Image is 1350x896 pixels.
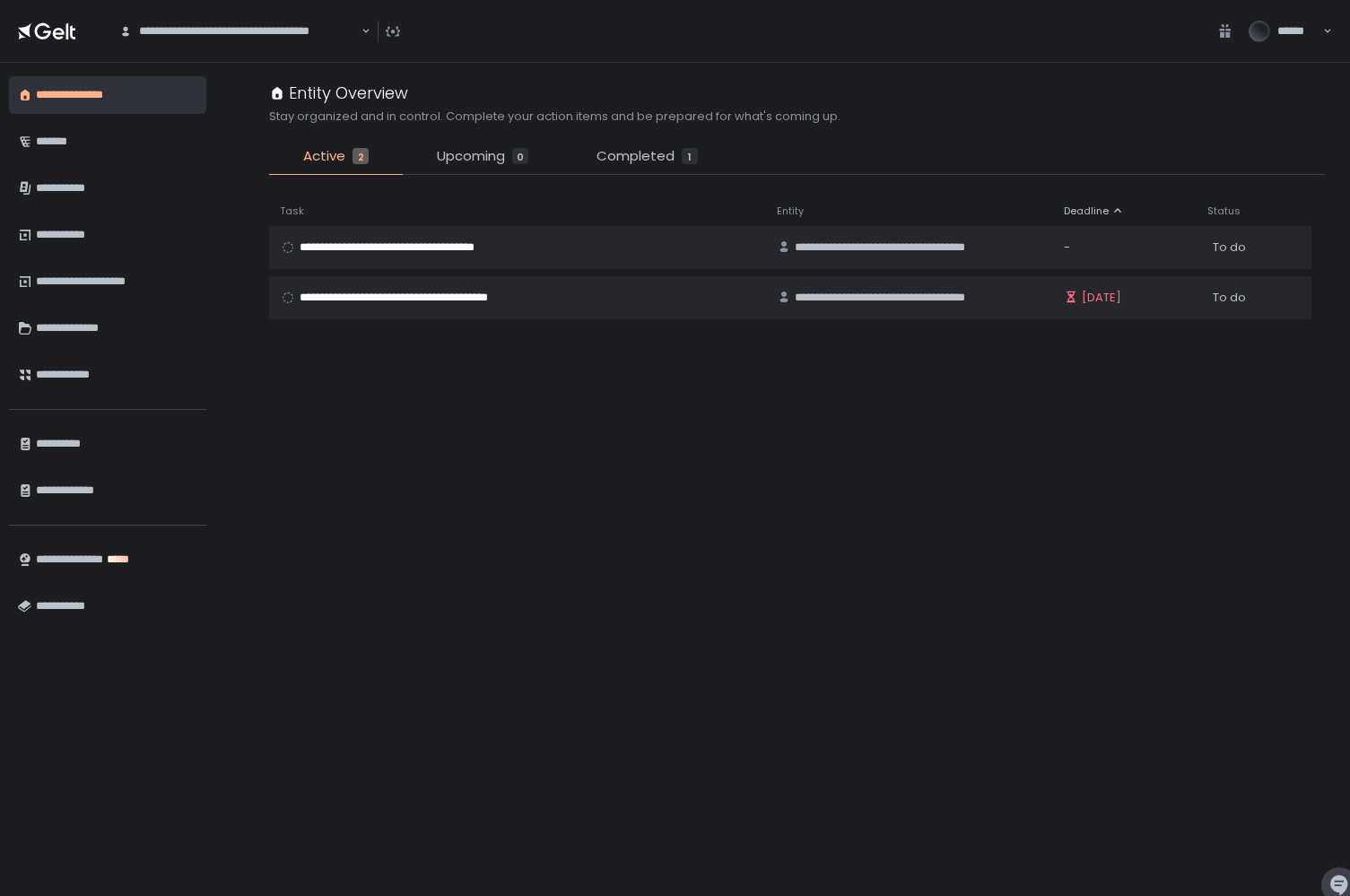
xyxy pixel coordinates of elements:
[437,146,505,167] span: Upcoming
[269,109,840,125] h2: Stay organized and in control. Complete your action items and be prepared for what's coming up.
[353,148,369,164] div: 2
[682,148,698,164] div: 1
[1207,204,1241,218] span: Status
[1064,204,1109,218] span: Deadline
[1213,290,1246,306] span: To do
[359,22,360,40] input: Search for option
[1082,290,1121,306] span: [DATE]
[597,146,675,167] span: Completed
[280,204,304,218] span: Task
[1213,239,1246,256] span: To do
[512,148,528,164] div: 0
[108,12,370,51] div: Search for option
[777,204,804,218] span: Entity
[269,81,408,105] div: Entity Overview
[1064,239,1070,256] span: -
[303,146,345,167] span: Active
